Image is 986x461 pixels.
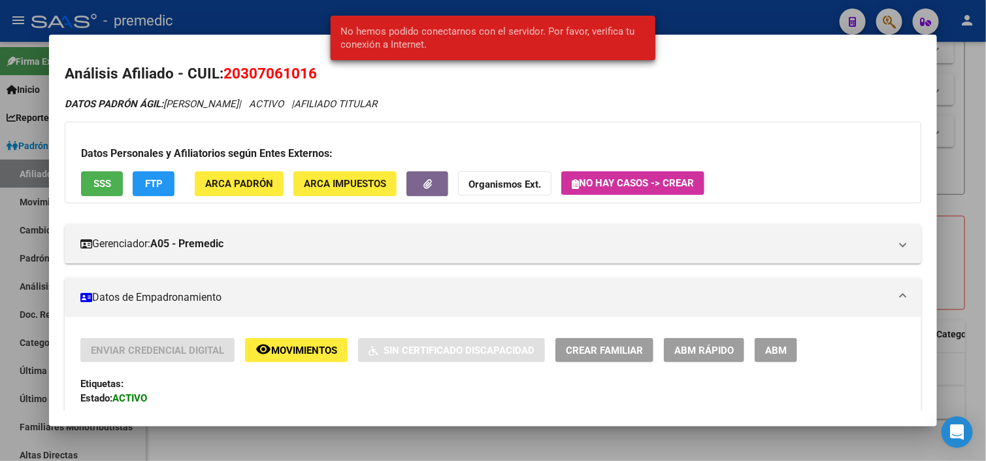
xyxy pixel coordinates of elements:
[80,378,123,390] strong: Etiquetas:
[81,146,904,162] h3: Datos Personales y Afiliatorios según Entes Externos:
[80,290,889,305] mat-panel-title: Datos de Empadronamiento
[112,392,147,404] strong: ACTIVO
[942,417,973,448] div: Open Intercom Messenger
[81,171,123,196] button: SSS
[765,345,787,356] span: ABM
[341,25,646,51] span: No hemos podido conectarnos con el servidor. Por favor, verifica tu conexión a Internet.
[65,224,921,264] mat-expansion-panel-header: Gerenciador:A05 - Premedic
[223,65,317,82] span: 20307061016
[358,338,545,362] button: Sin Certificado Discapacidad
[755,338,797,362] button: ABM
[555,338,653,362] button: Crear Familiar
[91,345,224,356] span: Enviar Credencial Digital
[65,98,163,110] strong: DATOS PADRÓN ÁGIL:
[205,179,273,190] span: ARCA Padrón
[65,98,377,110] i: | ACTIVO |
[245,338,348,362] button: Movimientos
[468,179,541,191] strong: Organismos Ext.
[133,171,174,196] button: FTP
[304,179,386,190] span: ARCA Impuestos
[271,345,337,356] span: Movimientos
[458,171,551,196] button: Organismos Ext.
[664,338,744,362] button: ABM Rápido
[93,179,111,190] span: SSS
[255,341,271,357] mat-icon: remove_red_eye
[566,345,643,356] span: Crear Familiar
[65,63,921,85] h2: Análisis Afiliado - CUIL:
[145,179,163,190] span: FTP
[80,392,112,404] strong: Estado:
[80,236,889,252] mat-panel-title: Gerenciador:
[384,345,534,356] span: Sin Certificado Discapacidad
[674,345,734,356] span: ABM Rápido
[572,177,694,189] span: No hay casos -> Crear
[150,236,223,252] strong: A05 - Premedic
[195,171,284,196] button: ARCA Padrón
[294,98,377,110] span: AFILIADO TITULAR
[561,171,704,195] button: No hay casos -> Crear
[80,338,235,362] button: Enviar Credencial Digital
[65,278,921,317] mat-expansion-panel-header: Datos de Empadronamiento
[293,171,397,196] button: ARCA Impuestos
[65,98,238,110] span: [PERSON_NAME]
